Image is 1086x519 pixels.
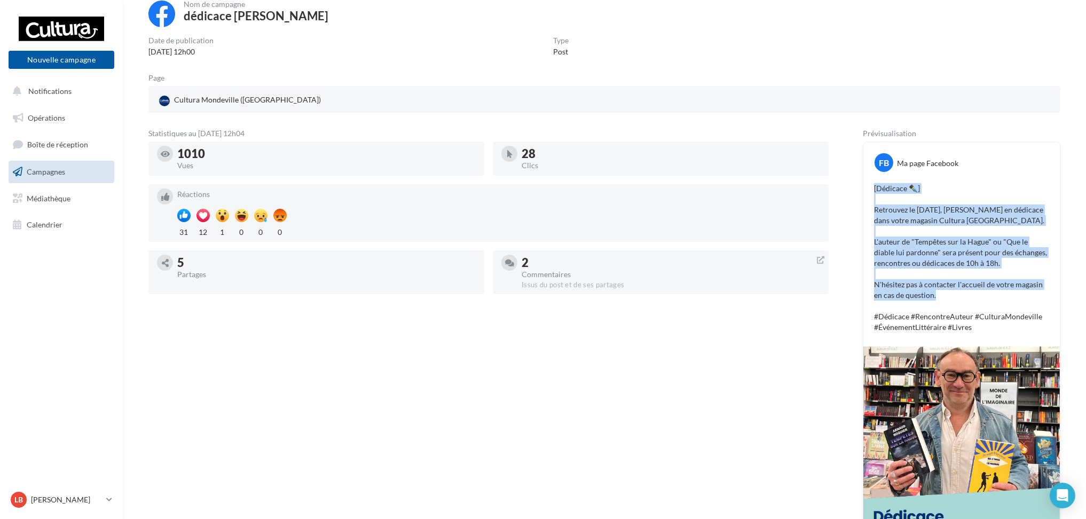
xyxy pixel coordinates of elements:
div: 28 [522,148,820,160]
a: LB [PERSON_NAME] [9,490,114,510]
div: Réactions [177,191,820,198]
div: [DATE] 12h00 [148,46,214,57]
div: dédicace [PERSON_NAME] [184,10,328,22]
div: 5 [177,257,476,269]
div: Post [553,46,569,57]
div: Nom de campagne [184,1,328,8]
p: [Dédicace ✒️] Retrouvez le [DATE], [PERSON_NAME] en dédicace dans votre magasin Cultura [GEOGRAPH... [874,183,1049,333]
button: Notifications [6,80,112,103]
span: Notifications [28,86,72,96]
a: Cultura Mondeville ([GEOGRAPHIC_DATA]) [157,92,455,108]
a: Opérations [6,107,116,129]
div: Cultura Mondeville ([GEOGRAPHIC_DATA]) [157,92,323,108]
div: 0 [235,225,248,238]
span: Médiathèque [27,193,70,202]
div: 1010 [177,148,476,160]
div: 0 [273,225,287,238]
div: Date de publication [148,37,214,44]
div: FB [875,153,893,172]
p: [PERSON_NAME] [31,494,102,505]
div: Open Intercom Messenger [1050,483,1075,508]
button: Nouvelle campagne [9,51,114,69]
div: 1 [216,225,229,238]
div: Commentaires [522,271,820,278]
a: Boîte de réception [6,133,116,156]
span: Boîte de réception [27,140,88,149]
div: Ma page Facebook [897,158,958,169]
div: Page [148,74,173,82]
div: 31 [177,225,191,238]
span: LB [14,494,23,505]
span: Calendrier [27,220,62,229]
a: Campagnes [6,161,116,183]
div: Type [553,37,569,44]
span: Opérations [28,113,65,122]
a: Calendrier [6,214,116,236]
div: Statistiques au [DATE] 12h04 [148,130,829,137]
div: 2 [522,257,820,269]
div: Prévisualisation [863,130,1060,137]
div: Partages [177,271,476,278]
div: Vues [177,162,476,169]
a: Médiathèque [6,187,116,210]
div: Issus du post et de ses partages [522,280,820,290]
div: 12 [196,225,210,238]
div: Clics [522,162,820,169]
div: 0 [254,225,267,238]
span: Campagnes [27,167,65,176]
